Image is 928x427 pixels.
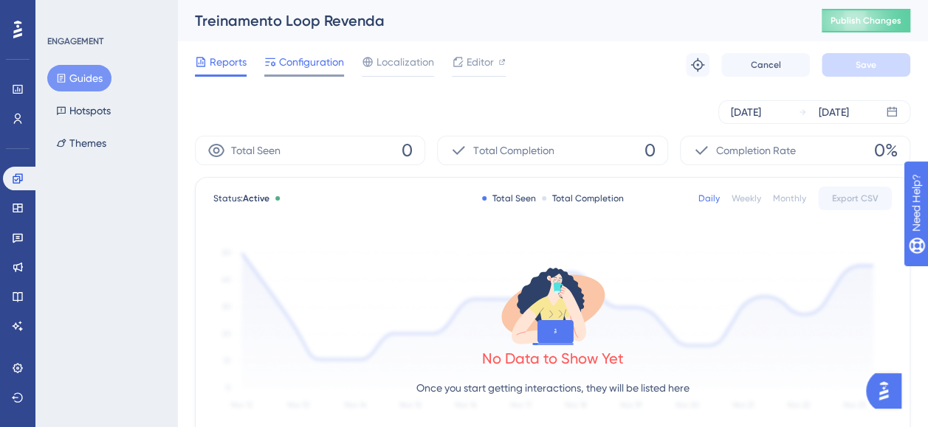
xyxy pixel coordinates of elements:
div: Weekly [732,192,761,204]
button: Themes [47,130,115,156]
div: Monthly [773,192,806,204]
button: Publish Changes [822,9,910,32]
button: Save [822,53,910,77]
span: Reports [210,53,247,71]
div: Daily [698,192,720,204]
div: [DATE] [731,103,761,121]
span: Need Help? [35,4,92,21]
span: Configuration [279,53,344,71]
button: Cancel [721,53,810,77]
span: Active [243,193,269,204]
button: Guides [47,65,111,91]
span: Publish Changes [831,15,901,27]
span: 0 [645,139,656,162]
p: Once you start getting interactions, they will be listed here [416,379,690,397]
span: Status: [213,192,269,204]
button: Export CSV [818,187,892,210]
span: Editor [467,53,494,71]
div: Total Completion [542,192,624,204]
div: Treinamento Loop Revenda [195,10,785,31]
div: [DATE] [819,103,849,121]
span: Export CSV [832,192,879,204]
iframe: UserGuiding AI Assistant Launcher [866,369,910,413]
span: 0 [402,139,413,162]
span: Completion Rate [716,142,796,159]
span: 0% [874,139,898,162]
div: No Data to Show Yet [482,348,624,369]
span: Save [856,59,876,71]
span: Localization [377,53,434,71]
span: Total Seen [231,142,281,159]
div: ENGAGEMENT [47,35,103,47]
button: Hotspots [47,97,120,124]
span: Cancel [751,59,781,71]
div: Total Seen [482,192,536,204]
span: Total Completion [473,142,554,159]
